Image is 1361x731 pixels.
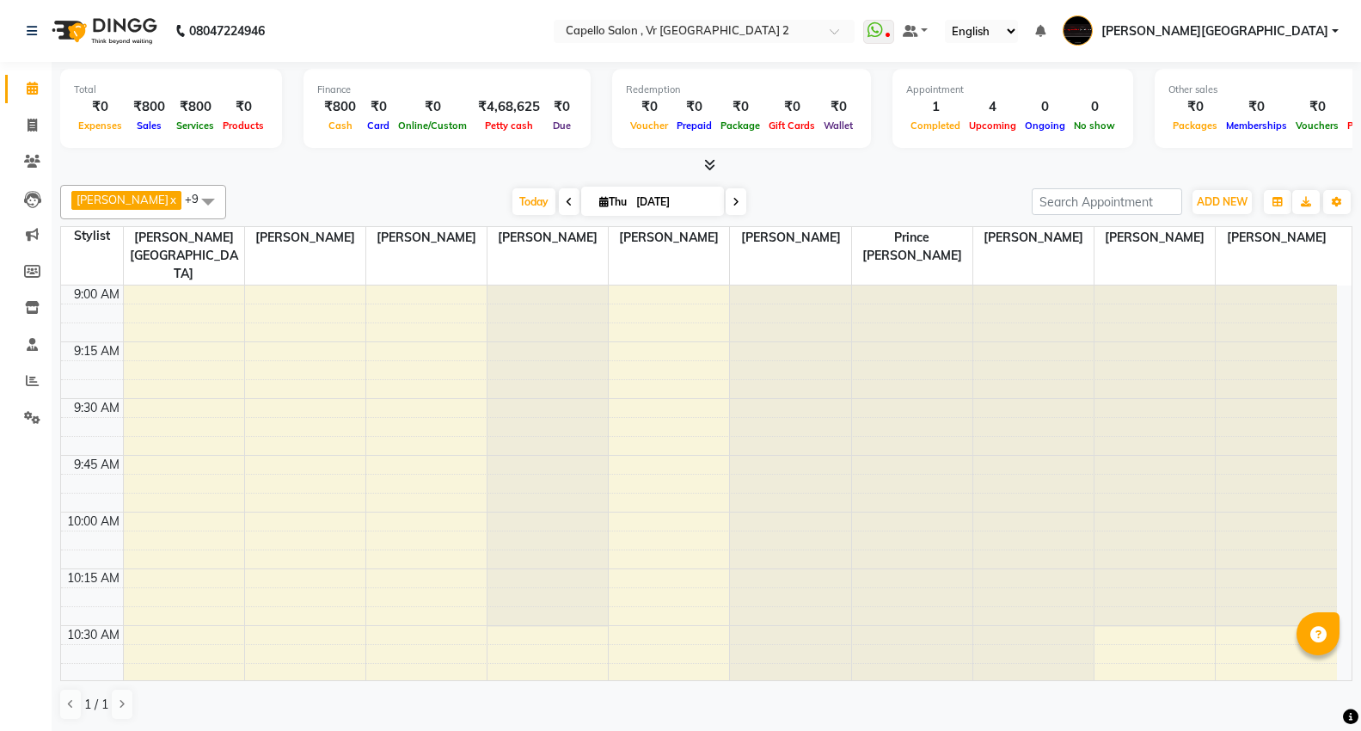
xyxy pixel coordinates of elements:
[512,188,555,215] span: Today
[132,120,166,132] span: Sales
[64,569,123,587] div: 10:15 AM
[906,120,965,132] span: Completed
[626,120,672,132] span: Voucher
[973,227,1094,249] span: [PERSON_NAME]
[245,227,365,249] span: [PERSON_NAME]
[363,120,394,132] span: Card
[549,120,575,132] span: Due
[185,192,212,206] span: +9
[1032,188,1182,215] input: Search Appointment
[819,97,857,117] div: ₹0
[1094,227,1215,249] span: [PERSON_NAME]
[71,286,123,304] div: 9:00 AM
[626,83,857,97] div: Redemption
[317,83,577,97] div: Finance
[906,97,965,117] div: 1
[672,120,716,132] span: Prepaid
[1021,97,1070,117] div: 0
[672,97,716,117] div: ₹0
[1063,15,1093,46] img: Capello VR Mall
[169,193,176,206] a: x
[1192,190,1252,214] button: ADD NEW
[487,227,608,249] span: [PERSON_NAME]
[64,513,123,531] div: 10:00 AM
[218,97,268,117] div: ₹0
[965,120,1021,132] span: Upcoming
[609,227,729,249] span: [PERSON_NAME]
[852,227,972,267] span: prince [PERSON_NAME]
[1070,120,1119,132] span: No show
[1222,97,1291,117] div: ₹0
[363,97,394,117] div: ₹0
[71,399,123,417] div: 9:30 AM
[471,97,547,117] div: ₹4,68,625
[730,227,850,249] span: [PERSON_NAME]
[1070,97,1119,117] div: 0
[126,97,172,117] div: ₹800
[1291,97,1343,117] div: ₹0
[1222,120,1291,132] span: Memberships
[1021,120,1070,132] span: Ongoing
[44,7,162,55] img: logo
[819,120,857,132] span: Wallet
[965,97,1021,117] div: 4
[172,120,218,132] span: Services
[716,97,764,117] div: ₹0
[1168,120,1222,132] span: Packages
[366,227,487,249] span: [PERSON_NAME]
[394,120,471,132] span: Online/Custom
[74,83,268,97] div: Total
[631,189,717,215] input: 2025-09-04
[394,97,471,117] div: ₹0
[218,120,268,132] span: Products
[547,97,577,117] div: ₹0
[71,342,123,360] div: 9:15 AM
[1216,227,1337,249] span: [PERSON_NAME]
[764,120,819,132] span: Gift Cards
[1101,22,1328,40] span: [PERSON_NAME][GEOGRAPHIC_DATA]
[74,120,126,132] span: Expenses
[626,97,672,117] div: ₹0
[324,120,357,132] span: Cash
[595,195,631,208] span: Thu
[906,83,1119,97] div: Appointment
[1289,662,1344,714] iframe: chat widget
[84,696,108,714] span: 1 / 1
[124,227,244,285] span: [PERSON_NAME][GEOGRAPHIC_DATA]
[317,97,363,117] div: ₹800
[77,193,169,206] span: [PERSON_NAME]
[1197,195,1248,208] span: ADD NEW
[1168,97,1222,117] div: ₹0
[764,97,819,117] div: ₹0
[716,120,764,132] span: Package
[1291,120,1343,132] span: Vouchers
[61,227,123,245] div: Stylist
[172,97,218,117] div: ₹800
[71,456,123,474] div: 9:45 AM
[74,97,126,117] div: ₹0
[189,7,265,55] b: 08047224946
[64,626,123,644] div: 10:30 AM
[481,120,537,132] span: Petty cash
